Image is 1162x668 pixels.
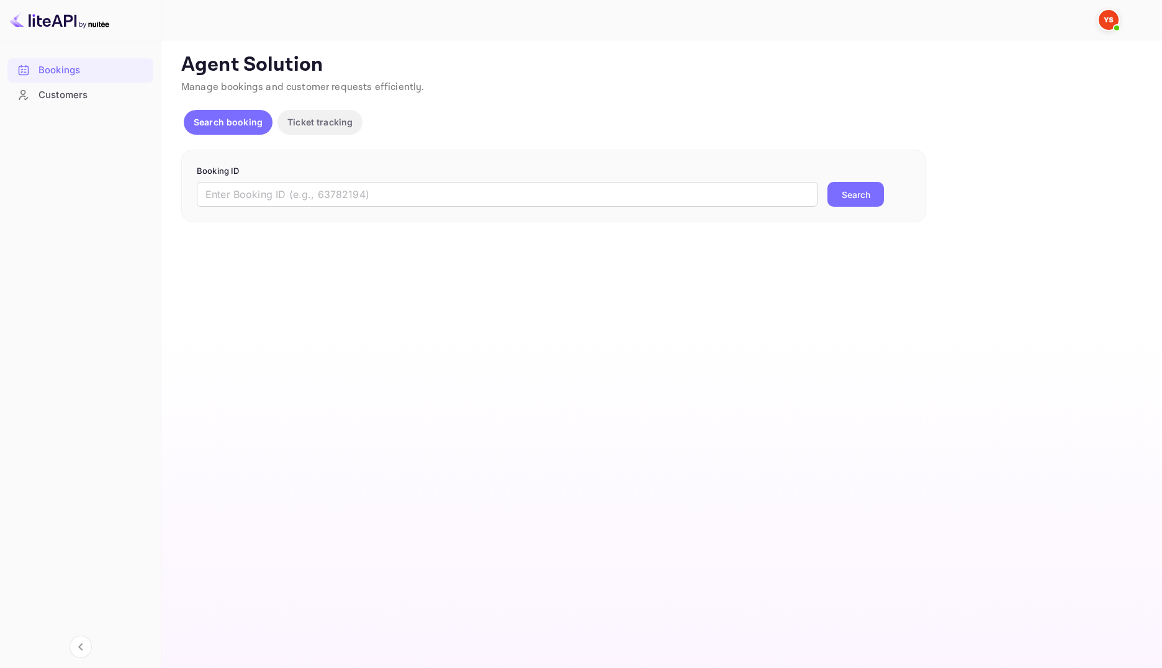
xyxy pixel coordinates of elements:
div: Bookings [7,58,153,83]
p: Search booking [194,115,263,129]
img: Yandex Support [1099,10,1119,30]
p: Booking ID [197,165,911,178]
button: Collapse navigation [70,636,92,658]
span: Manage bookings and customer requests efficiently. [181,81,425,94]
a: Customers [7,83,153,106]
div: Customers [7,83,153,107]
div: Customers [38,88,147,102]
button: Search [827,182,884,207]
a: Bookings [7,58,153,81]
input: Enter Booking ID (e.g., 63782194) [197,182,817,207]
p: Ticket tracking [287,115,353,129]
div: Bookings [38,63,147,78]
p: Agent Solution [181,53,1140,78]
img: LiteAPI logo [10,10,109,30]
